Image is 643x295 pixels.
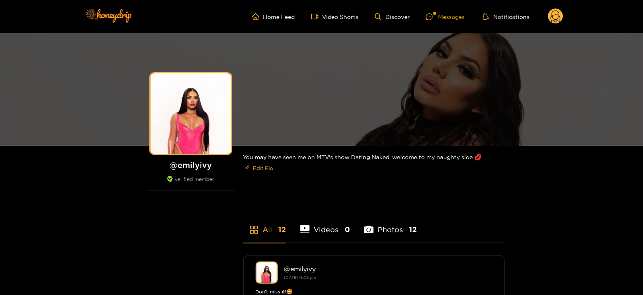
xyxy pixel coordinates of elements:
[364,206,417,243] li: Photos
[311,13,323,20] span: video-camera
[249,225,259,235] span: appstore
[375,13,410,20] a: Discover
[284,265,492,272] div: @ emilyivy
[147,176,235,191] div: verified member
[253,164,273,172] span: Edit Bio
[409,224,417,235] span: 12
[311,13,359,20] a: Video Shorts
[345,224,350,235] span: 0
[252,13,295,20] a: Home Feed
[147,160,235,170] h1: @ emilyivy
[284,275,316,280] small: [DATE] 16:05 pm
[243,206,286,243] li: All
[426,12,465,21] div: Messages
[243,162,275,175] button: editEdit Bio
[243,146,505,181] div: You may have seen me on MTV's show Dating Naked, welcome to my naughty side 💋
[481,12,532,21] button: Notifications
[252,13,263,20] span: home
[256,262,278,284] img: emilyivy
[300,206,350,243] li: Videos
[279,224,286,235] span: 12
[245,165,250,171] span: edit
